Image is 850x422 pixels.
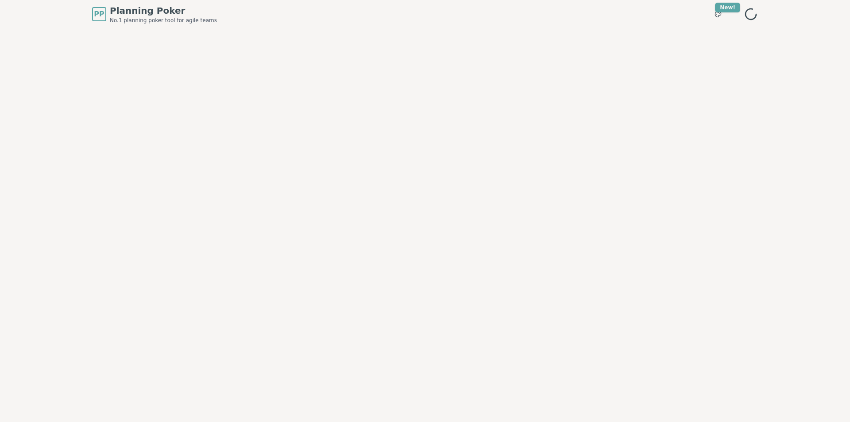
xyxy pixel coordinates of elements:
button: New! [710,6,726,22]
span: Planning Poker [110,4,217,17]
a: PPPlanning PokerNo.1 planning poker tool for agile teams [92,4,217,24]
div: New! [715,3,740,12]
span: No.1 planning poker tool for agile teams [110,17,217,24]
span: PP [94,9,104,19]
